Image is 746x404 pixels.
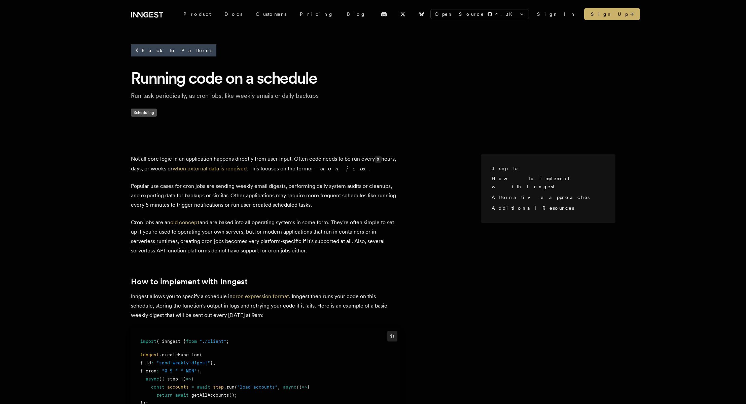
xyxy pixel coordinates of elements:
[191,385,194,390] span: =
[492,176,569,189] a: How to implement with Inngest
[584,8,640,20] a: Sign Up
[131,154,400,173] p: Not all core logic in an application happens directly from user input. Often code needs to be run...
[210,360,213,365] span: }
[375,156,381,163] code: X
[159,376,186,381] span: ({ step })
[218,8,249,20] a: Docs
[213,385,224,390] span: step
[131,292,400,320] p: Inngest allows you to specify a schedule in . Inngest then runs your code on this schedule, stori...
[233,293,289,299] a: cron expression format
[249,8,293,20] a: Customers
[395,9,410,19] a: X
[213,360,216,365] span: ,
[186,339,197,344] span: from
[175,393,189,398] span: await
[226,339,229,344] span: ;
[320,165,369,172] em: cron jobs
[131,68,615,88] h1: Running code on a schedule
[146,376,159,381] span: async
[156,368,159,373] span: :
[159,352,200,357] span: .createFunction
[131,181,400,210] p: Popular use cases for cron jobs are sending weekly email digests, performing daily system audits ...
[237,385,278,390] span: "load-accounts"
[492,165,599,172] h3: Jump to
[191,393,229,398] span: getAllAccounts
[131,44,216,56] a: Back to Patterns
[340,8,372,20] a: Blog
[131,109,157,117] span: Scheduling
[151,360,154,365] span: :
[167,385,189,390] span: accounts
[140,360,151,365] span: { id
[140,368,156,373] span: { cron
[140,339,156,344] span: import
[307,385,310,390] span: {
[283,385,296,390] span: async
[131,91,346,100] p: Run task periodically, as cron jobs, like weekly emails or daily backups
[200,368,202,373] span: ,
[156,339,186,344] span: { inngest }
[131,277,400,286] h2: How to implement with Inngest
[414,9,429,19] a: Bluesky
[156,393,173,398] span: return
[191,376,194,381] span: {
[235,385,237,390] span: (
[377,9,391,19] a: Discord
[162,368,197,373] span: "0 9 * * MON"
[492,205,574,211] a: Additional Resources
[177,8,218,20] div: Product
[197,385,210,390] span: await
[170,219,200,226] a: old concept
[293,8,340,20] a: Pricing
[131,218,400,255] p: Cron jobs are an and are baked into all operating systems in some form. They're often simple to s...
[492,195,590,200] a: Alternative approaches
[200,339,226,344] span: "./client"
[156,360,210,365] span: "send-weekly-digest"
[435,11,485,17] span: Open Source
[495,11,517,17] span: 4.3 K
[200,352,202,357] span: (
[229,393,237,398] span: ();
[296,385,302,390] span: ()
[173,165,247,172] a: when external data is received
[537,11,576,17] a: Sign In
[278,385,280,390] span: ,
[186,376,191,381] span: =>
[197,368,200,373] span: }
[302,385,307,390] span: =>
[151,385,165,390] span: const
[140,352,159,357] span: inngest
[224,385,235,390] span: .run
[387,331,397,341] div: js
